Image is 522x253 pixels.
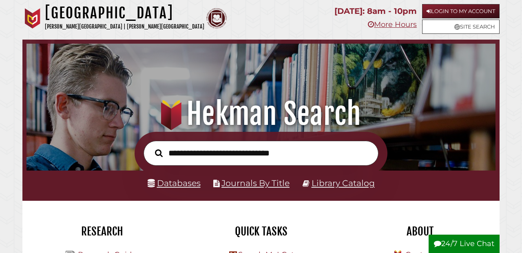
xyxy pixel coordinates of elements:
h2: Research [29,224,175,238]
a: Site Search [422,20,500,34]
h2: About [347,224,493,238]
img: Calvin Theological Seminary [206,8,227,29]
h1: Hekman Search [34,96,488,132]
h2: Quick Tasks [188,224,334,238]
p: [PERSON_NAME][GEOGRAPHIC_DATA] | [PERSON_NAME][GEOGRAPHIC_DATA] [45,22,204,31]
a: Journals By Title [221,178,290,188]
button: Search [151,147,167,159]
a: More Hours [368,20,417,29]
i: Search [155,149,163,157]
a: Login to My Account [422,4,500,18]
h1: [GEOGRAPHIC_DATA] [45,4,204,22]
a: Databases [148,178,201,188]
p: [DATE]: 8am - 10pm [334,4,417,18]
img: Calvin University [22,8,43,29]
a: Library Catalog [312,178,375,188]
